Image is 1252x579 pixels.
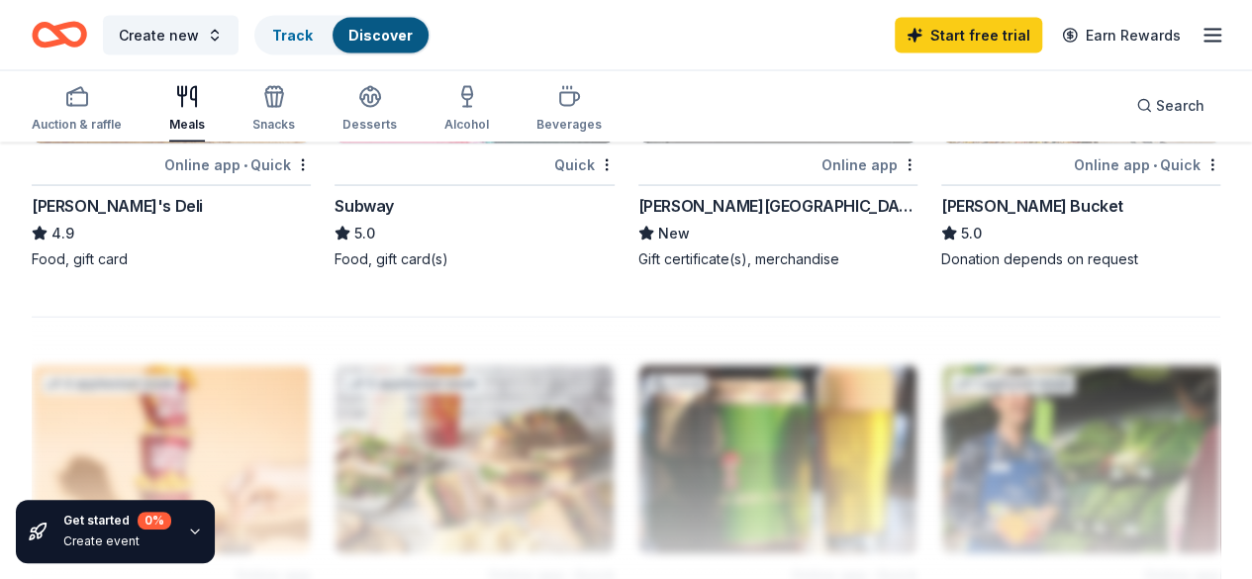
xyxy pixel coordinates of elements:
[164,152,311,177] div: Online app Quick
[444,117,489,133] div: Alcohol
[342,117,397,133] div: Desserts
[103,16,239,55] button: Create new
[536,77,602,143] button: Beverages
[638,194,917,218] div: [PERSON_NAME][GEOGRAPHIC_DATA]
[1120,86,1220,126] button: Search
[32,77,122,143] button: Auction & raffle
[32,249,311,269] div: Food, gift card
[941,249,1220,269] div: Donation depends on request
[658,222,690,245] span: New
[444,77,489,143] button: Alcohol
[1074,152,1220,177] div: Online app Quick
[895,18,1042,53] a: Start free trial
[335,249,614,269] div: Food, gift card(s)
[243,157,247,173] span: •
[335,194,394,218] div: Subway
[138,512,171,530] div: 0 %
[941,194,1123,218] div: [PERSON_NAME] Bucket
[63,533,171,549] div: Create event
[119,24,199,48] span: Create new
[32,117,122,133] div: Auction & raffle
[169,77,205,143] button: Meals
[252,117,295,133] div: Snacks
[32,194,203,218] div: [PERSON_NAME]'s Deli
[342,77,397,143] button: Desserts
[254,16,431,55] button: TrackDiscover
[638,249,917,269] div: Gift certificate(s), merchandise
[169,117,205,133] div: Meals
[961,222,982,245] span: 5.0
[1156,94,1204,118] span: Search
[821,152,917,177] div: Online app
[536,117,602,133] div: Beverages
[272,27,313,44] a: Track
[63,512,171,530] div: Get started
[354,222,375,245] span: 5.0
[1153,157,1157,173] span: •
[348,27,413,44] a: Discover
[51,222,74,245] span: 4.9
[554,152,615,177] div: Quick
[32,12,87,58] a: Home
[252,77,295,143] button: Snacks
[1050,18,1193,53] a: Earn Rewards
